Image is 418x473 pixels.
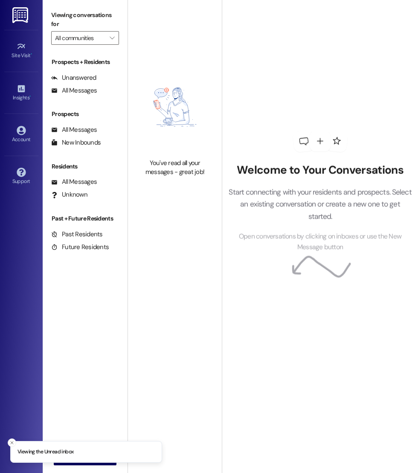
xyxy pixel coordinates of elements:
[8,438,16,447] button: Close toast
[43,110,128,119] div: Prospects
[51,86,97,95] div: All Messages
[51,230,103,239] div: Past Residents
[4,165,38,188] a: Support
[4,81,38,104] a: Insights •
[51,138,101,147] div: New Inbounds
[17,448,73,456] p: Viewing the Unread inbox
[51,190,87,199] div: Unknown
[228,186,412,222] p: Start connecting with your residents and prospects. Select an existing conversation or create a n...
[29,93,31,99] span: •
[51,73,96,82] div: Unanswered
[55,31,105,45] input: All communities
[137,159,212,177] div: You've read all your messages - great job!
[43,58,128,67] div: Prospects + Residents
[110,35,114,41] i: 
[51,9,119,31] label: Viewing conversations for
[4,123,38,146] a: Account
[51,177,97,186] div: All Messages
[43,214,128,223] div: Past + Future Residents
[43,162,128,171] div: Residents
[12,7,30,23] img: ResiDesk Logo
[228,231,412,252] span: Open conversations by clicking on inboxes or use the New Message button
[31,51,32,57] span: •
[4,39,38,62] a: Site Visit •
[228,163,412,177] h2: Welcome to Your Conversations
[51,243,109,252] div: Future Residents
[137,60,212,154] img: empty-state
[51,125,97,134] div: All Messages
